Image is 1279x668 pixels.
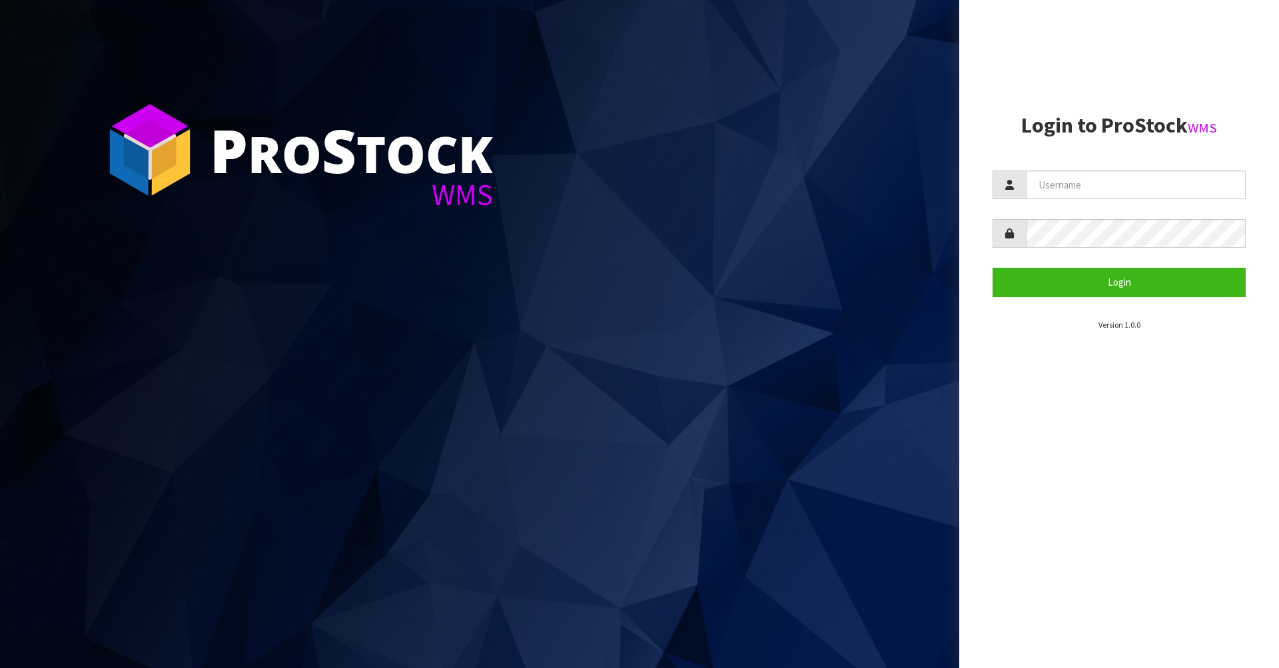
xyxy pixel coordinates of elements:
span: S [322,109,356,190]
div: ro tock [210,120,493,180]
h2: Login to ProStock [993,114,1246,137]
small: WMS [1188,119,1217,137]
img: ProStock Cube [100,100,200,200]
span: P [210,109,248,190]
small: Version 1.0.0 [1098,320,1140,330]
input: Username [1026,170,1246,199]
button: Login [993,268,1246,296]
div: WMS [210,180,493,210]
